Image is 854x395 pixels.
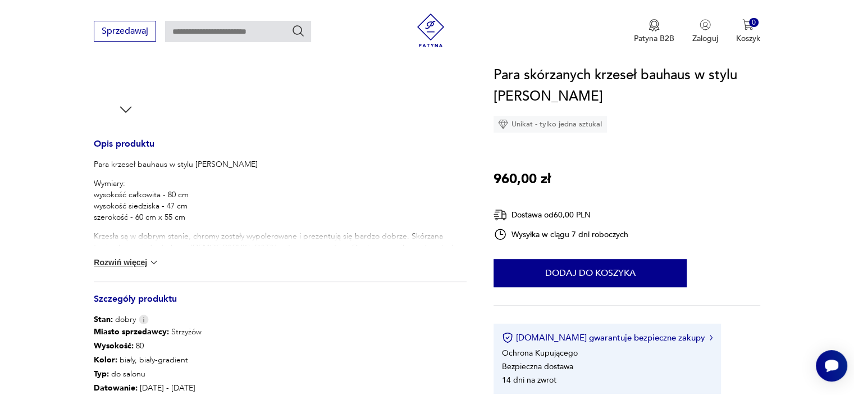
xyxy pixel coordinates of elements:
img: Ikona medalu [649,19,660,31]
p: Zaloguj [692,33,718,44]
p: Strzyżów [94,325,202,339]
h3: Opis produktu [94,140,467,159]
img: Ikona diamentu [498,119,508,129]
img: Ikona strzałki w prawo [710,335,713,340]
li: Bezpieczna dostawa [502,361,573,372]
img: Patyna - sklep z meblami i dekoracjami vintage [414,13,447,47]
img: Ikonka użytkownika [700,19,711,30]
h3: Szczegóły produktu [94,296,467,314]
b: Miasto sprzedawcy : [94,326,169,337]
div: Wysyłka w ciągu 7 dni roboczych [494,228,628,241]
img: Ikona koszyka [742,19,753,30]
img: chevron down [148,257,159,268]
div: Dostawa od 60,00 PLN [494,208,628,222]
b: Wysokość : [94,340,134,351]
a: Sprzedawaj [94,28,156,36]
p: Patyna B2B [634,33,674,44]
p: biały, biały-gradient [94,353,202,367]
span: dobry [94,314,136,325]
li: 14 dni na zwrot [502,375,556,385]
h1: Para skórzanych krzeseł bauhaus w stylu [PERSON_NAME] [494,65,760,107]
b: Stan: [94,314,113,325]
button: [DOMAIN_NAME] gwarantuje bezpieczne zakupy [502,332,713,343]
button: Sprzedawaj [94,21,156,42]
p: Krzesła są w dobrym stanie, chromy zostały wypolerowane i prezentują się bardzo dobrze. Skórzana ... [94,231,467,265]
button: Szukaj [291,24,305,38]
b: Typ : [94,369,109,379]
b: Kolor: [94,355,117,365]
p: do salonu [94,367,202,382]
p: Koszyk [736,33,760,44]
div: 0 [749,18,759,28]
button: Patyna B2B [634,19,674,44]
p: Para krzeseł bauhaus w stylu [PERSON_NAME] [94,159,467,170]
div: Unikat - tylko jedna sztuka! [494,116,607,133]
p: 960,00 zł [494,169,551,190]
img: Info icon [139,315,149,324]
button: Rozwiń więcej [94,257,159,268]
button: Dodaj do koszyka [494,259,687,287]
p: 80 [94,339,202,353]
button: Zaloguj [692,19,718,44]
img: Ikona certyfikatu [502,332,513,343]
a: Ikona medaluPatyna B2B [634,19,674,44]
button: 0Koszyk [736,19,760,44]
b: Datowanie : [94,383,138,393]
iframe: Smartsupp widget button [816,350,847,382]
p: Wymiary: wysokość całkowita - 80 cm wysokość siedziska - 47 cm szerokość - 60 cm x 55 cm [94,178,467,223]
img: Ikona dostawy [494,208,507,222]
li: Ochrona Kupującego [502,348,578,358]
